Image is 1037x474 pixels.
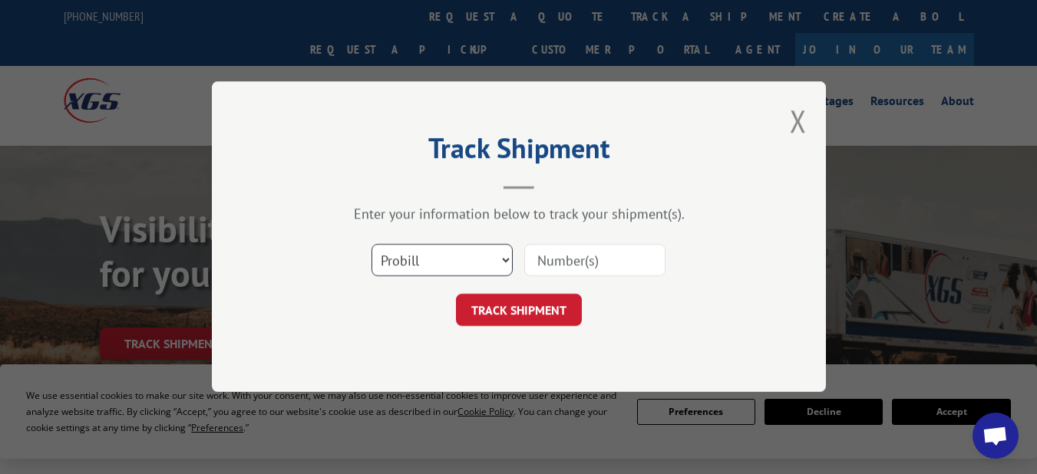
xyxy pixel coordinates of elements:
[973,413,1019,459] a: Open chat
[456,295,582,327] button: TRACK SHIPMENT
[524,245,665,277] input: Number(s)
[790,100,807,141] button: Close modal
[289,206,749,223] div: Enter your information below to track your shipment(s).
[289,137,749,166] h2: Track Shipment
